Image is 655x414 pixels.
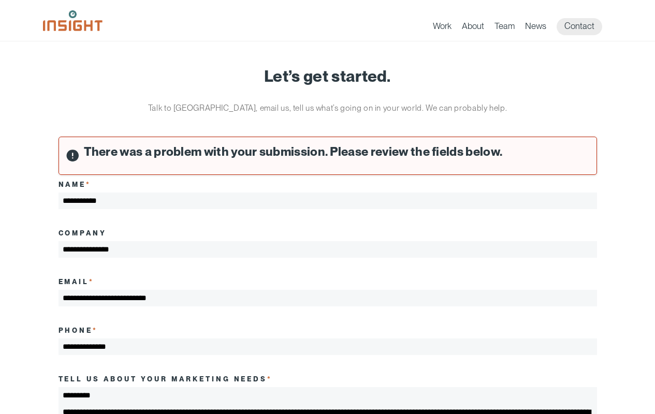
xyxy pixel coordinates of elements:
[433,21,452,35] a: Work
[525,21,546,35] a: News
[59,375,273,383] label: Tell us about your marketing needs
[59,277,95,286] label: Email
[494,21,515,35] a: Team
[84,145,588,159] h2: There was a problem with your submission. Please review the fields below.
[557,18,602,35] a: Contact
[134,100,522,116] p: Talk to [GEOGRAPHIC_DATA], email us, tell us what’s going on in your world. We can probably help.
[59,67,597,85] h1: Let’s get started.
[59,326,98,334] label: Phone
[43,10,103,31] img: Insight Marketing Design
[462,21,484,35] a: About
[59,229,107,237] label: Company
[59,180,92,188] label: Name
[433,18,613,35] nav: primary navigation menu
